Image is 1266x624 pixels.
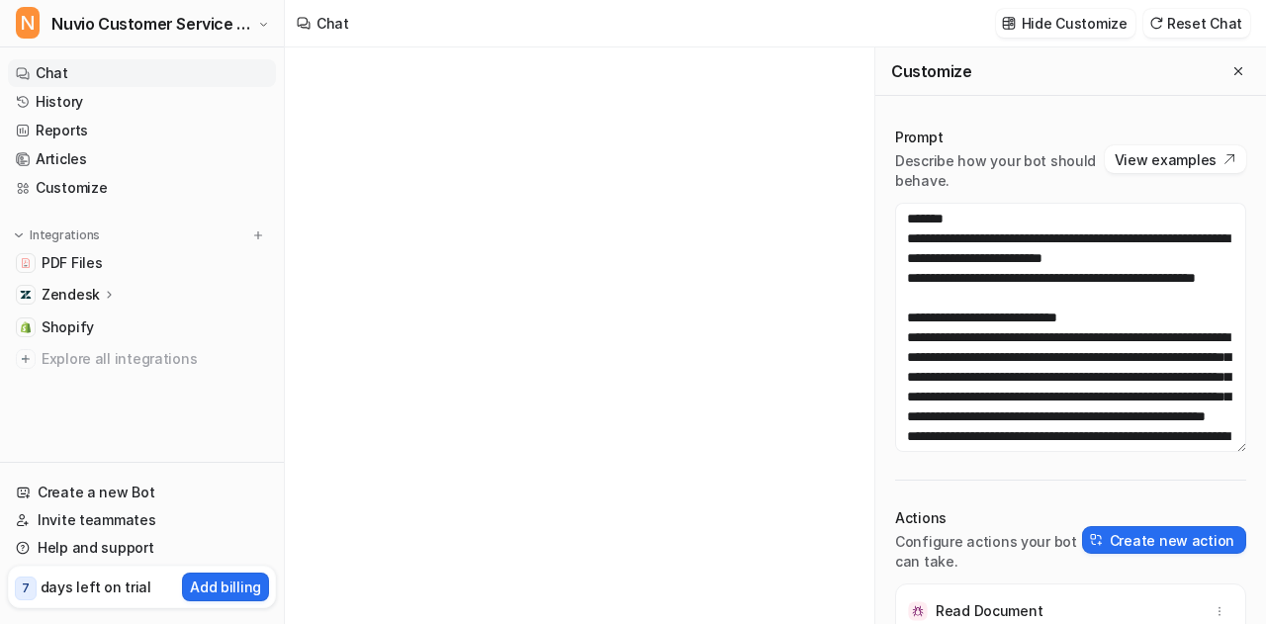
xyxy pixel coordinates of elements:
div: Chat [316,13,349,34]
button: Hide Customize [996,9,1135,38]
img: PDF Files [20,257,32,269]
img: Read Document icon [908,601,928,621]
img: expand menu [12,228,26,242]
button: Integrations [8,225,106,245]
button: Reset Chat [1143,9,1250,38]
img: customize [1002,16,1016,31]
p: Integrations [30,227,100,243]
span: N [16,7,40,39]
span: Shopify [42,317,94,337]
a: Reports [8,117,276,144]
p: 7 [22,579,30,597]
a: Customize [8,174,276,202]
a: Create a new Bot [8,479,276,506]
button: Create new action [1082,526,1246,554]
a: Articles [8,145,276,173]
a: Help and support [8,534,276,562]
img: reset [1149,16,1163,31]
p: Read Document [936,601,1042,621]
p: Prompt [895,128,1105,147]
a: Explore all integrations [8,345,276,373]
p: Describe how your bot should behave. [895,151,1105,191]
a: History [8,88,276,116]
p: Hide Customize [1022,13,1128,34]
p: Zendesk [42,285,100,305]
button: Close flyout [1226,59,1250,83]
button: Add billing [182,573,269,601]
img: menu_add.svg [251,228,265,242]
img: Zendesk [20,289,32,301]
p: Actions [895,508,1082,528]
h2: Customize [891,61,971,81]
img: create-action-icon.svg [1090,533,1104,547]
p: Add billing [190,577,261,597]
a: Invite teammates [8,506,276,534]
img: explore all integrations [16,349,36,369]
p: days left on trial [41,577,151,597]
p: Configure actions your bot can take. [895,532,1082,572]
a: Chat [8,59,276,87]
a: PDF FilesPDF Files [8,249,276,277]
a: ShopifyShopify [8,313,276,341]
span: PDF Files [42,253,102,273]
button: View examples [1105,145,1246,173]
span: Nuvio Customer Service Expert Bot [51,10,252,38]
span: Explore all integrations [42,343,268,375]
img: Shopify [20,321,32,333]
